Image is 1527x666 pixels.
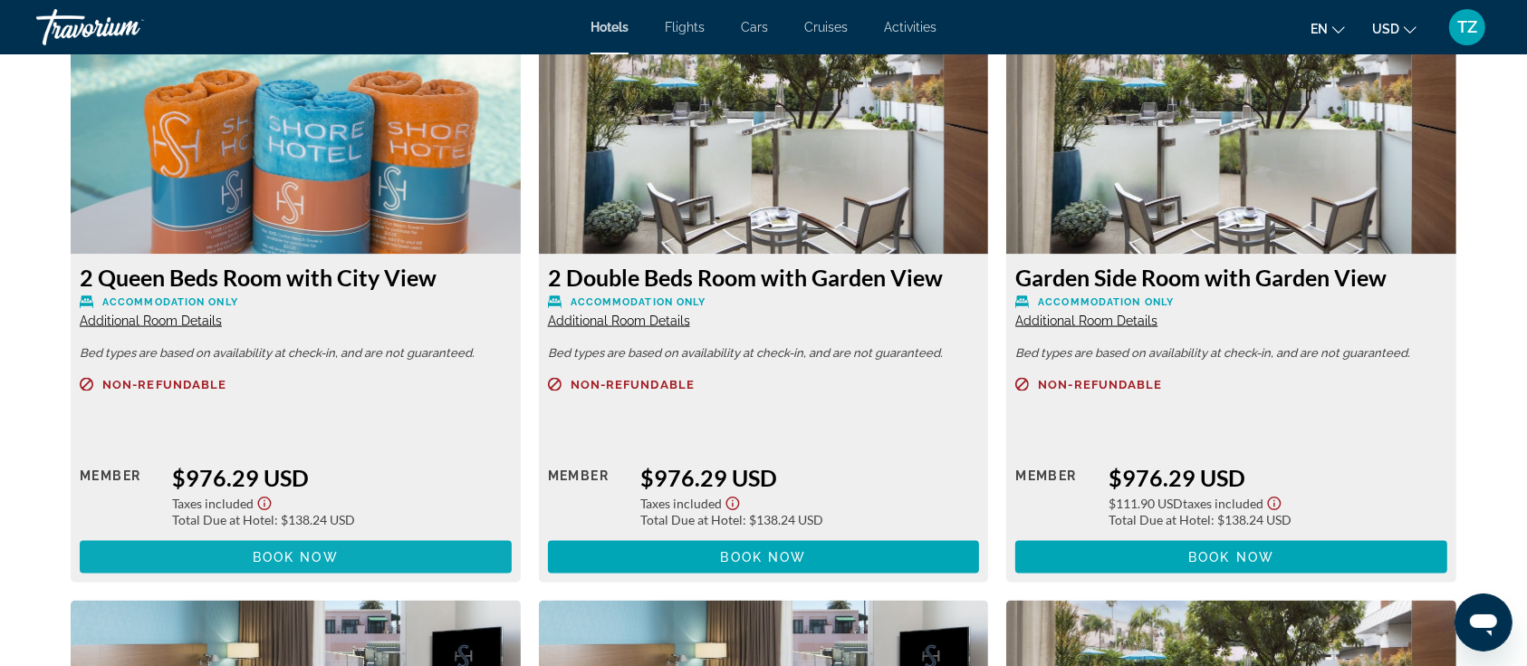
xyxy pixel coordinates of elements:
[102,379,226,391] span: Non-refundable
[80,314,222,328] span: Additional Room Details
[102,296,238,308] span: Accommodation Only
[1015,314,1157,328] span: Additional Room Details
[1038,379,1162,391] span: Non-refundable
[1188,550,1274,565] span: Book now
[1372,22,1399,36] span: USD
[172,512,511,527] div: : $138.24 USD
[1183,496,1263,511] span: Taxes included
[539,28,989,255] img: 2 Double Beds Room with Garden View
[254,491,275,512] button: Show Taxes and Fees disclaimer
[80,464,158,527] div: Member
[1109,512,1447,527] div: : $138.24 USD
[1457,18,1477,36] span: TZ
[571,296,706,308] span: Accommodation Only
[71,28,521,255] img: 2 Queen Beds Room with City View
[721,550,807,565] span: Book now
[884,20,936,34] a: Activities
[1455,594,1513,652] iframe: Button to launch messaging window
[172,496,254,511] span: Taxes included
[1109,512,1211,527] span: Total Due at Hotel
[548,541,980,574] button: Book now
[1006,28,1456,255] img: Garden Side Room with Garden View
[548,264,980,291] h3: 2 Double Beds Room with Garden View
[80,541,512,574] button: Book now
[548,464,627,527] div: Member
[1311,15,1345,42] button: Change language
[1109,464,1447,491] div: $976.29 USD
[640,464,979,491] div: $976.29 USD
[1263,491,1285,512] button: Show Taxes and Fees disclaimer
[1038,296,1174,308] span: Accommodation Only
[253,550,339,565] span: Book now
[741,20,768,34] a: Cars
[548,347,980,360] p: Bed types are based on availability at check-in, and are not guaranteed.
[36,4,217,51] a: Travorium
[665,20,705,34] a: Flights
[172,464,511,491] div: $976.29 USD
[640,512,979,527] div: : $138.24 USD
[640,512,743,527] span: Total Due at Hotel
[1311,22,1328,36] span: en
[591,20,629,34] a: Hotels
[1015,264,1447,291] h3: Garden Side Room with Garden View
[1015,541,1447,574] button: Book now
[80,347,512,360] p: Bed types are based on availability at check-in, and are not guaranteed.
[722,491,744,512] button: Show Taxes and Fees disclaimer
[172,512,274,527] span: Total Due at Hotel
[1109,496,1183,511] span: $111.90 USD
[1015,464,1094,527] div: Member
[80,264,512,291] h3: 2 Queen Beds Room with City View
[571,379,695,391] span: Non-refundable
[640,496,722,511] span: Taxes included
[804,20,848,34] a: Cruises
[1372,15,1417,42] button: Change currency
[1444,8,1491,46] button: User Menu
[548,314,690,328] span: Additional Room Details
[1015,347,1447,360] p: Bed types are based on availability at check-in, and are not guaranteed.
